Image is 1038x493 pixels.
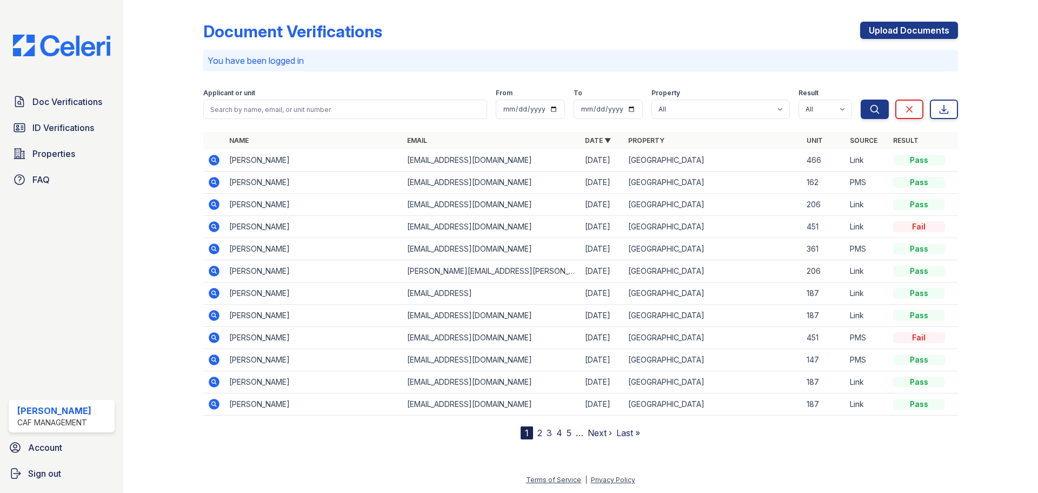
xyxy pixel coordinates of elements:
div: Pass [893,288,945,299]
td: [DATE] [581,149,624,172]
div: Pass [893,377,945,387]
td: Link [846,194,889,216]
td: [DATE] [581,238,624,260]
td: Link [846,305,889,327]
td: [DATE] [581,216,624,238]
a: 4 [556,428,562,438]
span: ID Verifications [32,121,94,134]
a: 5 [567,428,571,438]
td: [EMAIL_ADDRESS][DOMAIN_NAME] [403,305,581,327]
td: [EMAIL_ADDRESS][DOMAIN_NAME] [403,371,581,393]
td: 187 [802,305,846,327]
a: Terms of Service [526,476,581,484]
td: [EMAIL_ADDRESS][DOMAIN_NAME] [403,238,581,260]
div: Fail [893,332,945,343]
div: Pass [893,399,945,410]
a: Account [4,437,119,458]
td: [PERSON_NAME] [225,149,403,172]
div: Pass [893,155,945,166]
td: [DATE] [581,172,624,194]
td: 451 [802,216,846,238]
td: 162 [802,172,846,194]
div: Pass [893,266,945,277]
td: Link [846,149,889,172]
td: [DATE] [581,371,624,393]
td: [EMAIL_ADDRESS][DOMAIN_NAME] [403,149,581,172]
td: PMS [846,172,889,194]
td: [GEOGRAPHIC_DATA] [624,305,802,327]
td: [PERSON_NAME] [225,305,403,327]
td: [GEOGRAPHIC_DATA] [624,349,802,371]
div: | [585,476,587,484]
td: PMS [846,349,889,371]
td: [DATE] [581,260,624,282]
td: [GEOGRAPHIC_DATA] [624,327,802,349]
a: FAQ [9,169,115,190]
span: Account [28,441,62,454]
a: Result [893,136,919,144]
td: [PERSON_NAME] [225,216,403,238]
div: 1 [521,426,533,439]
p: You have been logged in [208,54,954,67]
td: Link [846,393,889,416]
div: Pass [893,199,945,210]
td: Link [846,282,889,305]
div: Pass [893,244,945,254]
span: Sign out [28,467,61,480]
td: [DATE] [581,305,624,327]
span: Properties [32,147,75,160]
label: Property [651,89,680,97]
td: 466 [802,149,846,172]
td: [GEOGRAPHIC_DATA] [624,282,802,305]
a: Upload Documents [860,22,958,39]
td: [DATE] [581,194,624,216]
input: Search by name, email, or unit number [203,100,487,119]
td: [EMAIL_ADDRESS] [403,282,581,305]
span: Doc Verifications [32,95,102,108]
td: 147 [802,349,846,371]
div: Pass [893,177,945,188]
label: Applicant or unit [203,89,255,97]
a: Unit [807,136,823,144]
td: 361 [802,238,846,260]
td: [PERSON_NAME] [225,327,403,349]
td: 187 [802,371,846,393]
td: [EMAIL_ADDRESS][DOMAIN_NAME] [403,172,581,194]
td: [PERSON_NAME] [225,260,403,282]
td: [GEOGRAPHIC_DATA] [624,393,802,416]
a: Source [850,136,877,144]
td: [GEOGRAPHIC_DATA] [624,371,802,393]
td: 451 [802,327,846,349]
td: Link [846,216,889,238]
td: Link [846,260,889,282]
td: [EMAIL_ADDRESS][DOMAIN_NAME] [403,216,581,238]
td: [PERSON_NAME] [225,282,403,305]
label: From [496,89,513,97]
td: [PERSON_NAME] [225,393,403,416]
img: CE_Logo_Blue-a8612792a0a2168367f1c8372b55b34899dd931a85d93a1a3d3e32e68fde9ad4.png [4,35,119,56]
div: Fail [893,221,945,232]
span: FAQ [32,173,50,186]
a: Privacy Policy [591,476,635,484]
td: [GEOGRAPHIC_DATA] [624,149,802,172]
a: Email [407,136,427,144]
a: ID Verifications [9,117,115,139]
td: 206 [802,194,846,216]
td: [DATE] [581,327,624,349]
td: [GEOGRAPHIC_DATA] [624,172,802,194]
td: [GEOGRAPHIC_DATA] [624,194,802,216]
div: Document Verifications [203,22,382,41]
td: [DATE] [581,282,624,305]
div: CAF Management [17,417,91,428]
a: Sign out [4,463,119,484]
a: Property [628,136,664,144]
td: PMS [846,238,889,260]
div: Pass [893,354,945,365]
div: Pass [893,310,945,321]
a: Name [229,136,249,144]
td: PMS [846,327,889,349]
a: Next › [588,428,612,438]
span: … [576,426,583,439]
td: [GEOGRAPHIC_DATA] [624,238,802,260]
